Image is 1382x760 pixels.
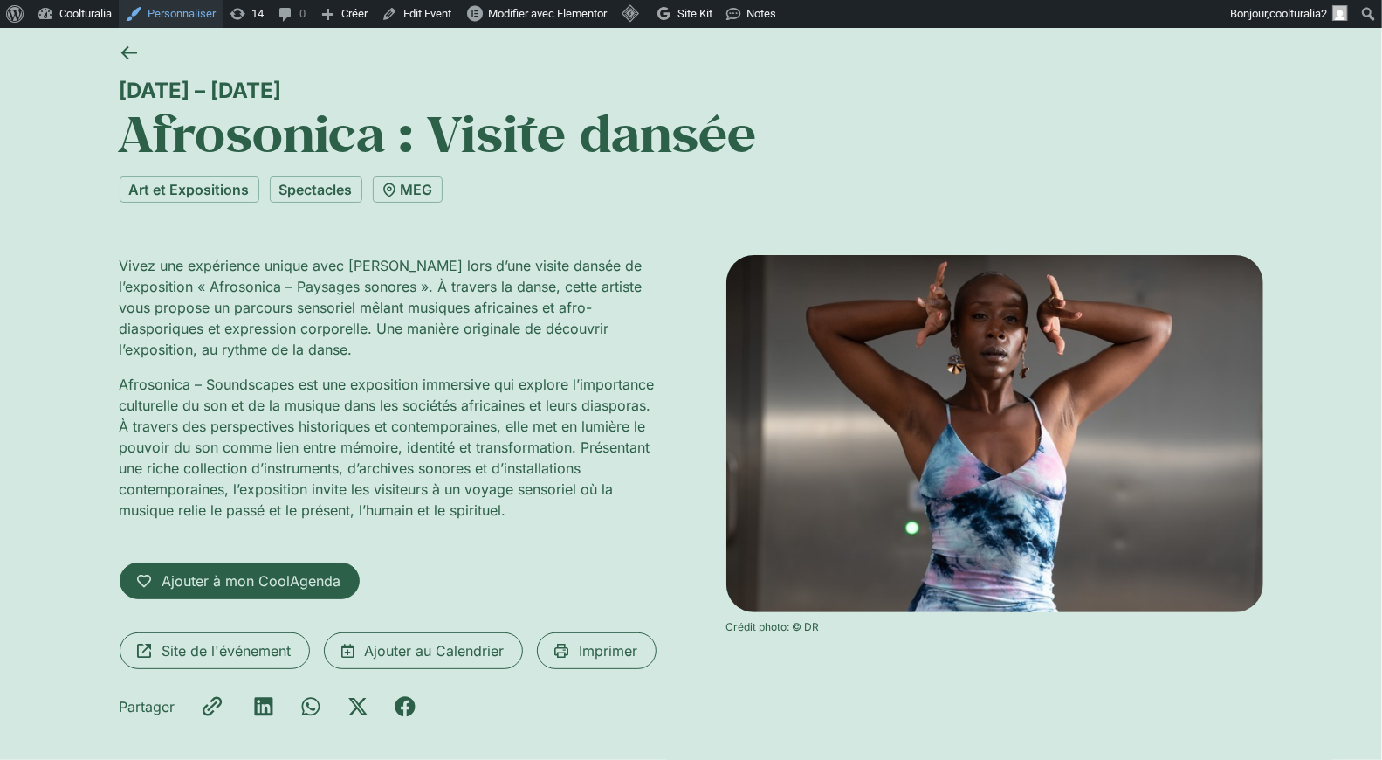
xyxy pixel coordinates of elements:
[726,619,1263,635] div: Crédit photo: © DR
[120,176,259,203] a: Art et Expositions
[373,176,443,203] a: MEG
[347,696,368,717] div: Partager sur x-twitter
[395,696,416,717] div: Partager sur facebook
[726,255,1263,612] img: Coolturalia - Visite dansée «Afrosonica - Paysages sonores»
[120,103,1263,162] h1: Afrosonica : Visite dansée
[677,7,712,20] span: Site Kit
[537,632,657,669] a: Imprimer
[580,640,638,661] span: Imprimer
[253,696,274,717] div: Partager sur linkedin
[488,7,607,20] span: Modifier avec Elementor
[365,640,505,661] span: Ajouter au Calendrier
[162,570,341,591] span: Ajouter à mon CoolAgenda
[120,255,657,360] p: Vivez une expérience unique avec [PERSON_NAME] lors d’une visite dansée de l’exposition « Afroson...
[1269,7,1327,20] span: coolturalia2
[120,374,657,521] p: Afrosonica – Soundscapes est une exposition immersive qui explore l’importance culturelle du son ...
[162,640,292,661] span: Site de l'événement
[120,563,360,599] a: Ajouter à mon CoolAgenda
[324,632,523,669] a: Ajouter au Calendrier
[120,632,310,669] a: Site de l'événement
[120,78,1263,103] div: [DATE] – [DATE]
[270,176,362,203] a: Spectacles
[300,696,321,717] div: Partager sur whatsapp
[120,696,175,717] div: Partager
